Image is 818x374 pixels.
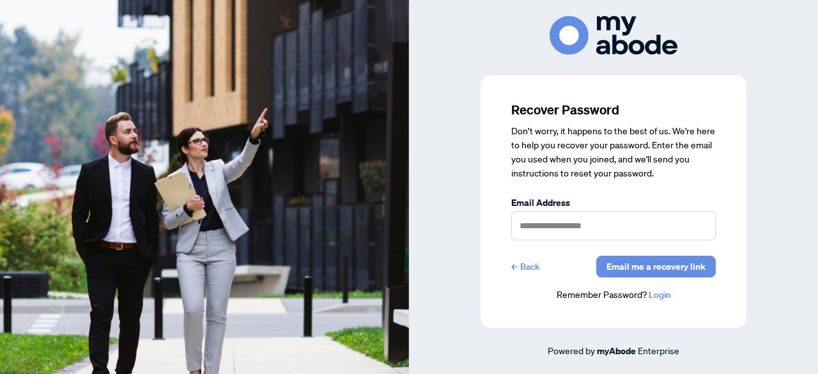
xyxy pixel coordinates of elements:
[511,288,716,302] div: Remember Password?
[511,196,716,210] label: Email Address
[606,256,706,277] span: Email me a recovery link
[649,289,671,300] a: Login
[550,16,677,55] img: ma-logo
[638,345,679,356] span: Enterprise
[596,256,716,277] button: Email me a recovery link
[511,256,540,277] a: ←Back
[548,345,595,356] span: Powered by
[511,124,716,180] div: Don’t worry, it happens to the best of us. We're here to help you recover your password. Enter th...
[511,101,716,119] h3: Recover Password
[597,344,636,358] a: myAbode
[511,260,518,274] span: ←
